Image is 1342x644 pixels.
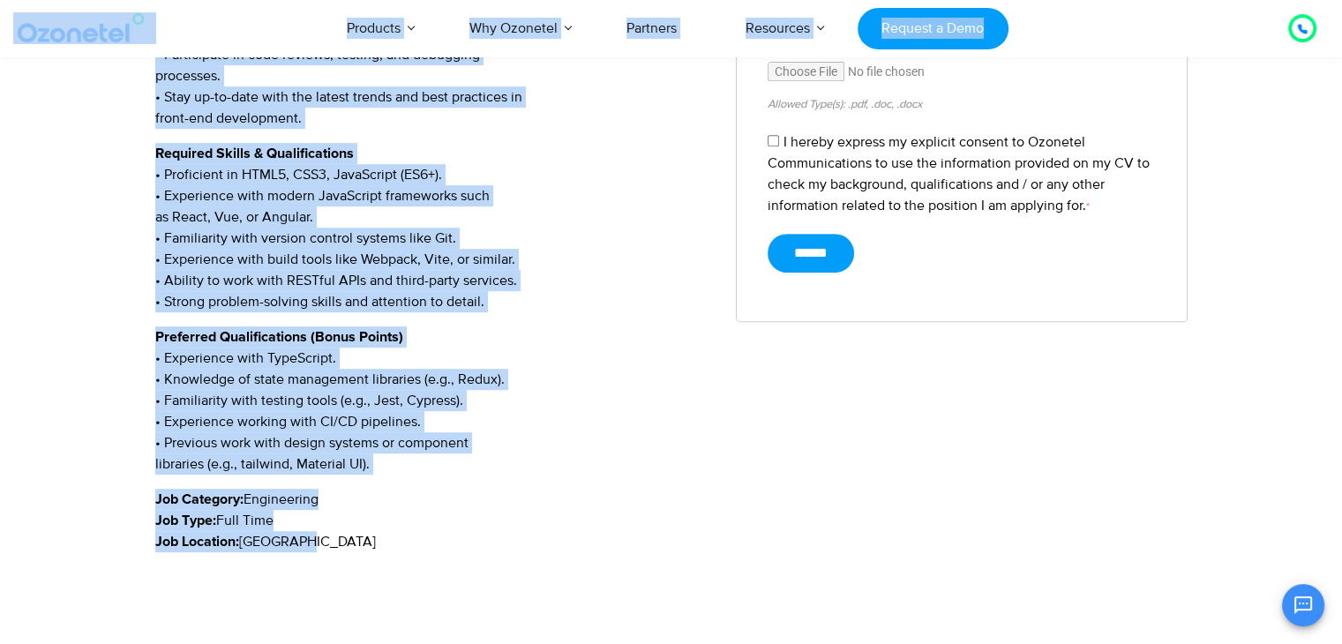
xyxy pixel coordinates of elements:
[155,146,354,161] strong: Required Skills & Qualifications
[768,133,1150,214] label: I hereby express my explicit consent to Ozonetel Communications to use the information provided o...
[155,535,239,549] strong: Job Location:
[239,533,376,550] span: [GEOGRAPHIC_DATA]
[155,513,216,528] strong: Job Type:
[1282,584,1324,626] button: Open chat
[155,492,244,506] strong: Job Category:
[155,330,403,344] strong: Preferred Qualifications (Bonus Points)
[155,143,710,312] p: • Proficient in HTML5, CSS3, JavaScript (ES6+). • Experience with modern JavaScript frameworks su...
[858,8,1008,49] a: Request a Demo
[244,490,319,508] span: Engineering
[155,326,710,475] p: • Experience with TypeScript. • Knowledge of state management libraries (e.g., Redux). • Familiar...
[768,97,922,111] small: Allowed Type(s): .pdf, .doc, .docx
[216,512,274,529] span: Full Time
